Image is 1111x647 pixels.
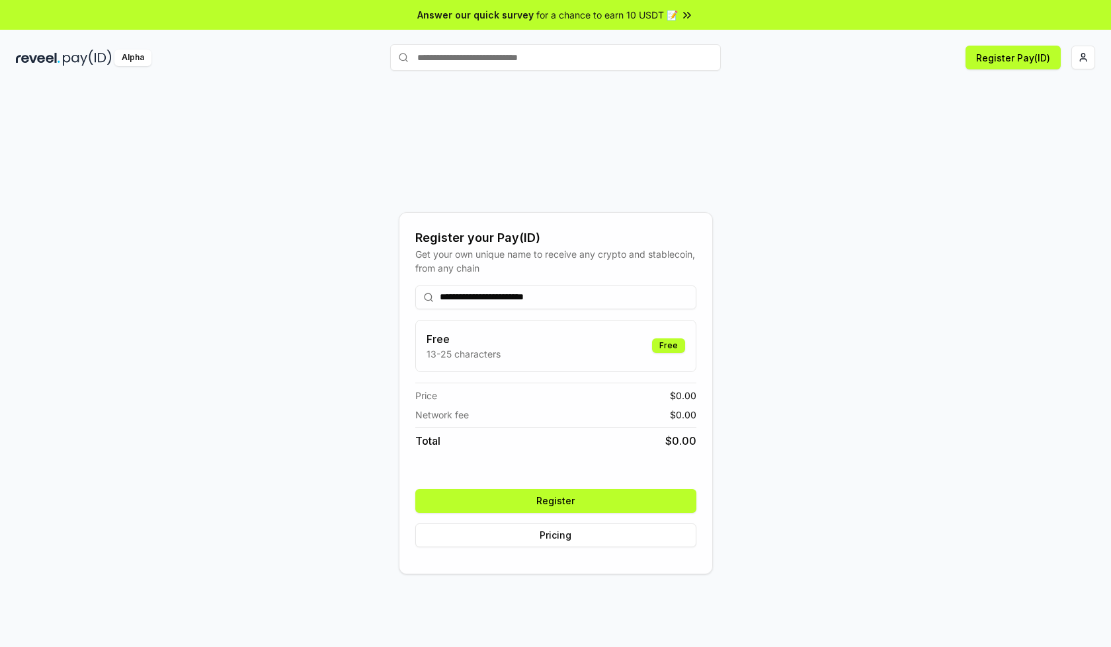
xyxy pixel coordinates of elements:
span: for a chance to earn 10 USDT 📝 [536,8,678,22]
span: $ 0.00 [670,389,696,402]
div: Free [652,338,685,353]
button: Pricing [415,523,696,547]
img: pay_id [63,50,112,66]
span: $ 0.00 [665,433,696,449]
span: $ 0.00 [670,408,696,422]
button: Register Pay(ID) [966,46,1061,69]
button: Register [415,489,696,513]
img: reveel_dark [16,50,60,66]
div: Alpha [114,50,151,66]
span: Total [415,433,440,449]
div: Get your own unique name to receive any crypto and stablecoin, from any chain [415,247,696,275]
h3: Free [427,331,501,347]
p: 13-25 characters [427,347,501,361]
span: Answer our quick survey [417,8,534,22]
span: Network fee [415,408,469,422]
div: Register your Pay(ID) [415,229,696,247]
span: Price [415,389,437,402]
